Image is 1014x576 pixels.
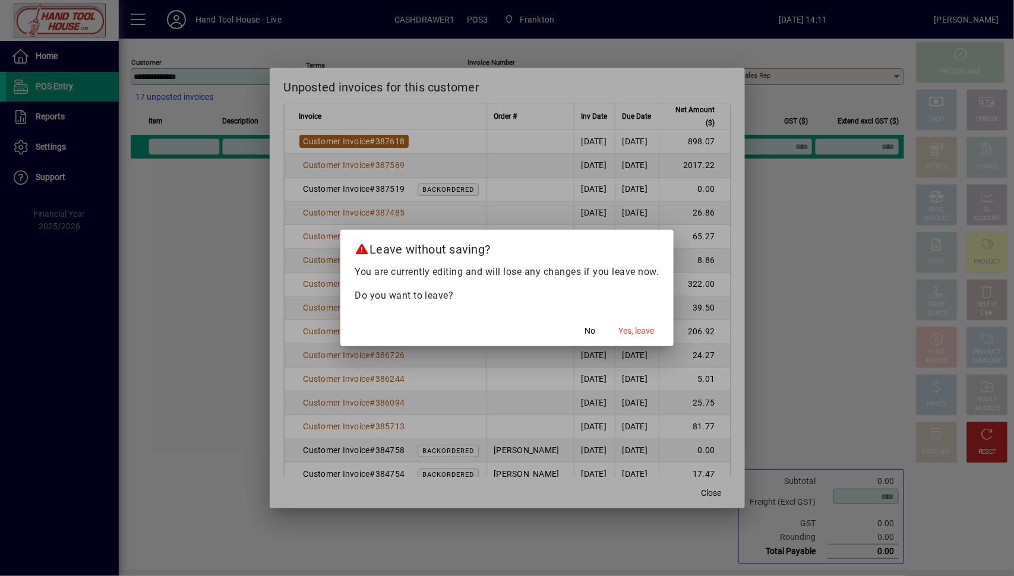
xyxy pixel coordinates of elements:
[571,320,609,341] button: No
[355,289,659,303] p: Do you want to leave?
[340,230,674,264] h2: Leave without saving?
[619,325,655,337] span: Yes, leave
[355,265,659,279] p: You are currently editing and will lose any changes if you leave now.
[614,320,659,341] button: Yes, leave
[585,325,596,337] span: No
